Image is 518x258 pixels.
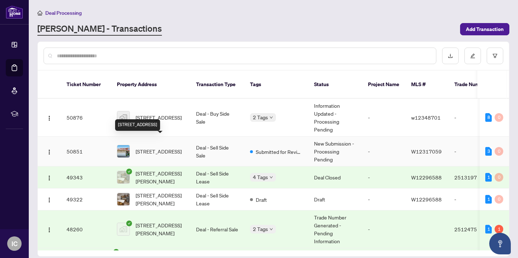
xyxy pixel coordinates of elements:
div: 0 [495,195,503,204]
td: 48260 [61,210,111,248]
td: - [449,99,499,137]
span: IC [12,239,18,249]
img: logo [6,5,23,19]
span: check-circle [126,169,132,174]
th: Status [308,71,362,99]
span: down [269,175,273,179]
img: Logo [46,197,52,203]
th: Ticket Number [61,71,111,99]
button: filter [487,48,503,64]
td: - [362,99,405,137]
span: [STREET_ADDRESS] [136,147,182,155]
span: 2 Tags [253,113,268,121]
img: thumbnail-img [117,193,129,205]
img: thumbnail-img [117,171,129,183]
img: thumbnail-img [117,223,129,235]
img: Logo [46,115,52,121]
td: - [449,188,499,210]
span: edit [470,53,475,58]
td: 50851 [61,137,111,166]
button: Add Transaction [460,23,509,35]
span: down [269,116,273,119]
span: [STREET_ADDRESS][PERSON_NAME] [136,221,185,237]
span: check-circle [113,249,119,255]
span: W12296588 [411,196,442,203]
span: W12317059 [411,148,442,155]
span: Submitted for Review [256,148,303,156]
td: 50876 [61,99,111,137]
td: Deal - Sell Side Lease [190,188,244,210]
td: Deal - Sell Side Lease [190,166,244,188]
td: - [362,137,405,166]
span: W12296588 [411,174,442,181]
th: Tags [244,71,308,99]
div: 1 [495,225,503,233]
th: Trade Number [449,71,499,99]
img: Logo [46,227,52,233]
th: Project Name [362,71,405,99]
td: Information Updated - Processing Pending [308,99,362,137]
img: thumbnail-img [117,111,129,124]
div: [STREET_ADDRESS] [115,119,160,131]
div: 1 [485,195,492,204]
a: [PERSON_NAME] - Transactions [37,23,162,36]
span: 2 Tags [253,225,268,233]
td: Deal - Referral Sale [190,210,244,248]
span: [STREET_ADDRESS][PERSON_NAME] [136,169,185,185]
span: down [269,227,273,231]
button: Logo [44,223,55,235]
td: 2513197 [449,166,499,188]
span: Deal Processing [45,10,82,16]
th: MLS # [405,71,449,99]
td: Trade Number Generated - Pending Information [308,210,362,248]
td: 49322 [61,188,111,210]
div: 8 [485,113,492,122]
span: home [37,10,42,15]
button: Logo [44,193,55,205]
td: Deal - Sell Side Sale [190,137,244,166]
span: [STREET_ADDRESS][PERSON_NAME] [136,191,185,207]
td: 49343 [61,166,111,188]
td: New Submission - Processing Pending [308,137,362,166]
button: Open asap [489,233,511,254]
td: - [362,210,405,248]
span: filter [492,53,497,58]
span: 4 Tags [253,173,268,181]
td: - [362,166,405,188]
span: Add Transaction [466,23,504,35]
button: Logo [44,172,55,183]
div: 3 [485,147,492,156]
button: download [442,48,459,64]
div: 1 [485,173,492,182]
span: check-circle [126,221,132,226]
img: Logo [46,149,52,155]
td: Draft [308,188,362,210]
button: Logo [44,112,55,123]
img: thumbnail-img [117,145,129,157]
img: Logo [46,175,52,181]
td: - [449,137,499,166]
span: w12348701 [411,114,441,121]
span: [STREET_ADDRESS] [136,114,182,121]
td: - [362,188,405,210]
td: Deal - Buy Side Sale [190,99,244,137]
button: edit [464,48,481,64]
span: Draft [256,196,267,204]
span: download [448,53,453,58]
button: Logo [44,146,55,157]
th: Transaction Type [190,71,244,99]
td: 2512475 [449,210,499,248]
div: 0 [495,147,503,156]
div: 0 [495,113,503,122]
td: Deal Closed [308,166,362,188]
th: Property Address [111,71,190,99]
div: 1 [485,225,492,233]
div: 0 [495,173,503,182]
